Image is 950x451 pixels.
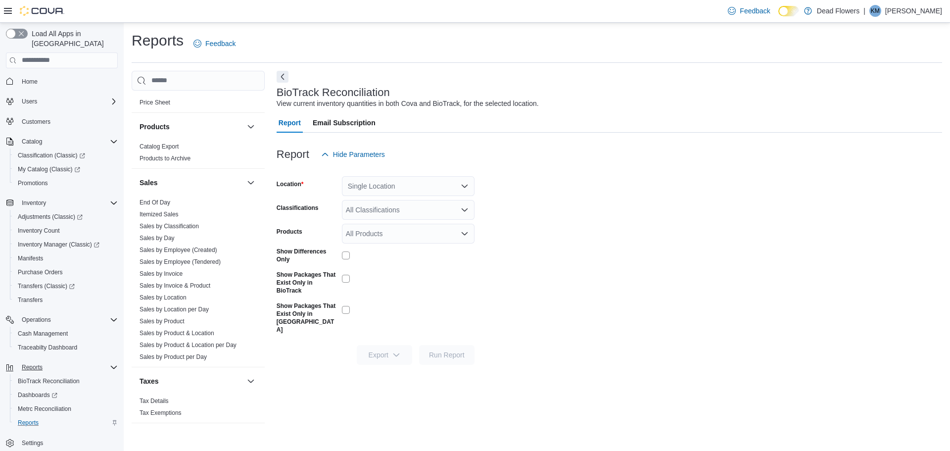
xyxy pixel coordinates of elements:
span: Tax Exemptions [140,409,182,417]
a: Classification (Classic) [14,150,89,161]
a: Feedback [190,34,239,53]
div: Pricing [132,97,265,112]
button: Products [245,121,257,133]
span: BioTrack Reconciliation [14,375,118,387]
a: My Catalog (Classic) [10,162,122,176]
button: Run Report [419,345,475,365]
div: Taxes [132,395,265,423]
label: Show Packages That Exist Only in BioTrack [277,271,338,295]
button: Inventory [18,197,50,209]
span: Customers [18,115,118,128]
div: View current inventory quantities in both Cova and BioTrack, for the selected location. [277,99,539,109]
a: Tax Exemptions [140,409,182,416]
h3: Sales [140,178,158,188]
a: Price Sheet [140,99,170,106]
span: Adjustments (Classic) [14,211,118,223]
div: Kelly Moore [869,5,881,17]
span: Sales by Invoice [140,270,183,278]
span: Customers [22,118,50,126]
button: Hide Parameters [317,145,389,164]
a: Home [18,76,42,88]
a: BioTrack Reconciliation [14,375,84,387]
a: Traceabilty Dashboard [14,342,81,353]
a: Sales by Location per Day [140,306,209,313]
span: KM [871,5,880,17]
span: Purchase Orders [14,266,118,278]
a: Sales by Invoice & Product [140,282,210,289]
label: Show Packages That Exist Only in [GEOGRAPHIC_DATA] [277,302,338,334]
span: Sales by Invoice & Product [140,282,210,290]
label: Classifications [277,204,319,212]
button: Sales [140,178,243,188]
button: Users [18,96,41,107]
span: Traceabilty Dashboard [18,344,77,351]
a: Transfers (Classic) [10,279,122,293]
a: Promotions [14,177,52,189]
button: Open list of options [461,206,469,214]
span: Load All Apps in [GEOGRAPHIC_DATA] [28,29,118,49]
span: Catalog [18,136,118,148]
a: Metrc Reconciliation [14,403,75,415]
span: Sales by Location [140,294,187,301]
h3: Taxes [140,376,159,386]
a: Sales by Location [140,294,187,301]
button: Sales [245,177,257,189]
div: Products [132,141,265,168]
span: Classification (Classic) [14,150,118,161]
a: Sales by Product [140,318,185,325]
span: Run Report [429,350,465,360]
span: Hide Parameters [333,150,385,159]
span: Home [18,75,118,88]
a: Itemized Sales [140,211,179,218]
h1: Reports [132,31,184,50]
button: Cash Management [10,327,122,341]
input: Dark Mode [778,6,799,16]
button: Settings [2,436,122,450]
span: Email Subscription [313,113,376,133]
span: Dashboards [14,389,118,401]
span: End Of Day [140,199,170,206]
span: Reports [18,419,39,427]
span: Tax Details [140,397,169,405]
button: Inventory [2,196,122,210]
img: Cova [20,6,64,16]
button: Customers [2,114,122,129]
a: Adjustments (Classic) [14,211,87,223]
span: Metrc Reconciliation [18,405,71,413]
div: Sales [132,197,265,367]
a: My Catalog (Classic) [14,163,84,175]
button: Catalog [2,135,122,149]
button: Taxes [245,375,257,387]
span: Reports [14,417,118,429]
span: Promotions [14,177,118,189]
span: Operations [18,314,118,326]
a: Classification (Classic) [10,149,122,162]
a: Customers [18,116,54,128]
span: Itemized Sales [140,210,179,218]
a: Manifests [14,252,47,264]
span: Inventory Count [14,225,118,237]
button: Next [277,71,288,83]
span: Settings [18,437,118,449]
span: Transfers (Classic) [14,280,118,292]
span: My Catalog (Classic) [18,165,80,173]
button: Promotions [10,176,122,190]
label: Show Differences Only [277,248,338,263]
span: Cash Management [14,328,118,340]
span: Inventory [18,197,118,209]
button: Open list of options [461,182,469,190]
button: Reports [18,361,47,373]
span: Export [363,345,406,365]
button: Taxes [140,376,243,386]
span: Inventory Manager (Classic) [18,241,99,249]
button: Operations [18,314,55,326]
span: Inventory Manager (Classic) [14,239,118,251]
span: Products to Archive [140,154,190,162]
a: Sales by Employee (Tendered) [140,258,221,265]
button: Home [2,74,122,89]
span: Report [279,113,301,133]
p: Dead Flowers [817,5,859,17]
span: Manifests [14,252,118,264]
span: Adjustments (Classic) [18,213,83,221]
a: Sales by Employee (Created) [140,247,217,253]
